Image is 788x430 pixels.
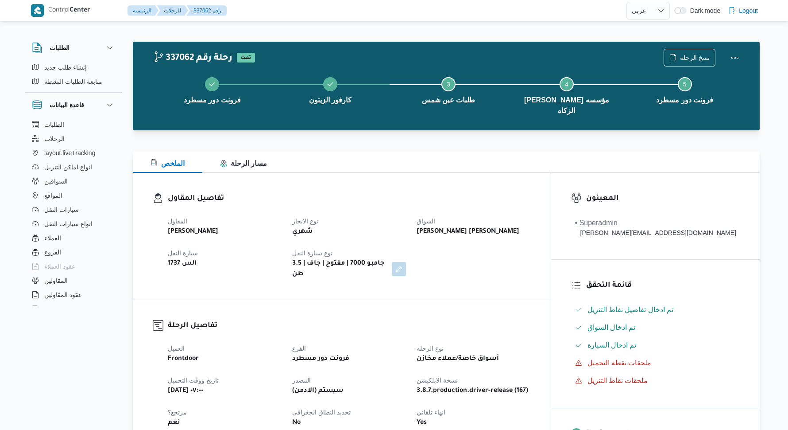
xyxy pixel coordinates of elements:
span: انواع اماكن التنزيل [44,162,92,172]
span: تاريخ ووقت التحميل [168,377,219,384]
button: layout.liveTracking [28,146,119,160]
b: 3.8.7.production.driver-release (167) [417,386,528,396]
div: [PERSON_NAME][EMAIL_ADDRESS][DOMAIN_NAME] [575,228,736,238]
button: الطلبات [28,117,119,132]
span: 4 [565,81,568,88]
span: الرحلات [44,133,65,144]
button: طلبات عين شمس [390,66,508,113]
span: ملحقات نقطة التحميل [587,358,652,368]
b: [DATE] ٠٧:٠٠ [168,386,203,396]
button: المقاولين [28,274,119,288]
button: العملاء [28,231,119,245]
button: [PERSON_NAME] مؤسسه الزكاه [507,66,626,123]
span: تم ادخال تفاصيل نفاط التنزيل [587,305,674,315]
span: إنشاء طلب جديد [44,62,87,73]
button: انواع اماكن التنزيل [28,160,119,174]
span: اجهزة التليفون [44,304,81,314]
h3: الطلبات [50,43,70,53]
b: فرونت دور مسطرد [292,354,349,364]
span: تمت [237,53,255,63]
span: [PERSON_NAME] مؤسسه الزكاه [514,95,618,116]
span: العملاء [44,233,61,243]
span: انهاء تلقائي [417,409,445,416]
b: Center [70,7,90,14]
iframe: chat widget [9,395,37,421]
button: كارفور الزيتون [271,66,390,113]
span: ملحقات نقطة التحميل [587,359,652,367]
span: فرونت دور مسطرد [656,95,713,106]
span: السواق [417,218,435,225]
span: layout.liveTracking [44,148,95,158]
button: فرونت دور مسطرد [153,66,271,113]
span: انواع سيارات النقل [44,219,93,229]
span: عقود المقاولين [44,289,82,300]
span: المقاول [168,218,187,225]
span: نوع سيارة النقل [292,250,332,257]
span: ملحقات نقاط التنزيل [587,377,648,384]
h3: تفاصيل المقاول [168,193,531,205]
b: الس 1737 [168,258,197,269]
span: مسار الرحلة [220,160,267,167]
span: تم ادخال السواق [587,322,636,333]
span: مرتجع؟ [168,409,187,416]
span: الفروع [44,247,61,258]
span: Dark mode [687,7,720,14]
button: انواع سيارات النقل [28,217,119,231]
b: جامبو 7000 | مفتوح | جاف | 3.5 طن [292,258,386,280]
button: ملحقات نقاط التنزيل [572,374,740,388]
span: المقاولين [44,275,68,286]
button: نسخ الرحلة [664,49,715,66]
span: تم ادخال السيارة [587,340,637,351]
div: • Superadmin [575,218,736,228]
span: الملخص [151,160,185,167]
span: نسخ الرحلة [680,52,710,63]
button: Actions [726,49,744,66]
b: (سيستم (الادمن [292,386,344,396]
b: شهري [292,227,313,237]
h3: قاعدة البيانات [50,100,84,110]
span: • Superadmin mohamed.nabil@illa.com.eg [575,218,736,238]
svg: Step 2 is complete [327,81,334,88]
b: [PERSON_NAME] [168,227,218,237]
span: 3 [447,81,450,88]
button: 337062 رقم [186,5,227,16]
b: [PERSON_NAME] [PERSON_NAME] [417,227,519,237]
b: Yes [417,418,427,428]
span: نسخة الابلكيشن [417,377,458,384]
span: تم ادخال السواق [587,324,636,331]
h3: تفاصيل الرحلة [168,320,531,332]
button: إنشاء طلب جديد [28,60,119,74]
b: Frontdoor [168,354,199,364]
button: تم ادخال السيارة [572,338,740,352]
svg: Step 1 is complete [209,81,216,88]
b: نعم [168,418,180,428]
button: ملحقات نقطة التحميل [572,356,740,370]
span: عقود العملاء [44,261,75,272]
b: تمت [241,55,251,61]
button: المواقع [28,188,119,203]
span: ملحقات نقاط التنزيل [587,375,648,386]
button: اجهزة التليفون [28,302,119,316]
span: فرونت دور مسطرد [184,95,241,106]
div: الطلبات [25,60,122,92]
span: سيارة النقل [168,250,198,257]
span: تم ادخال تفاصيل نفاط التنزيل [587,306,674,313]
img: X8yXhbKr1z7QwAAAABJRU5ErkJggg== [31,4,44,17]
button: عقود العملاء [28,259,119,274]
button: Logout [725,2,761,20]
h3: المعينون [586,193,740,205]
span: نوع الايجار [292,218,318,225]
span: سيارات النقل [44,204,79,215]
button: الرئيسيه [127,5,158,16]
span: 5 [683,81,687,88]
span: كارفور الزيتون [309,95,352,106]
span: السواقين [44,176,68,187]
button: تم ادخال السواق [572,321,740,335]
span: العميل [168,345,185,352]
h3: قائمة التحقق [586,280,740,292]
button: الرحلات [28,132,119,146]
span: Logout [739,5,758,16]
button: قاعدة البيانات [32,100,115,110]
button: تم ادخال تفاصيل نفاط التنزيل [572,303,740,317]
b: No [292,418,301,428]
